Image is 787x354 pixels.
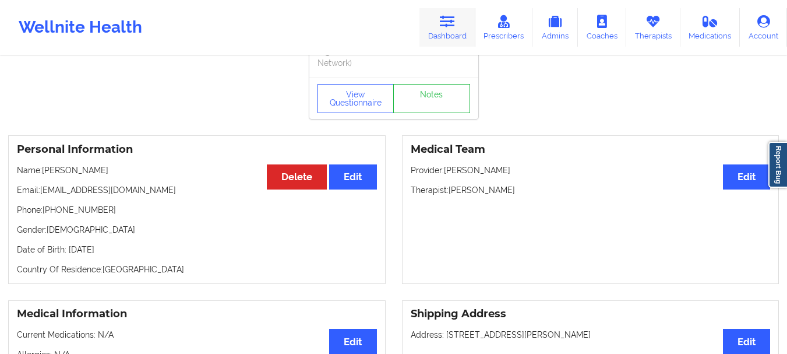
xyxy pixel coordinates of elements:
button: Edit [329,164,376,190]
button: Edit [723,329,770,354]
p: Current Medications: N/A [17,329,377,341]
p: Digital Practice Member (In-Network) [317,45,470,69]
a: Therapists [626,8,680,47]
p: Provider: [PERSON_NAME] [411,164,771,176]
p: Name: [PERSON_NAME] [17,164,377,176]
p: Gender: [DEMOGRAPHIC_DATA] [17,224,377,236]
button: Edit [723,164,770,190]
a: Prescribers [475,8,533,47]
p: Email: [EMAIL_ADDRESS][DOMAIN_NAME] [17,184,377,196]
h3: Shipping Address [411,307,771,321]
a: Coaches [578,8,626,47]
h3: Medical Team [411,143,771,156]
button: Edit [329,329,376,354]
a: Report Bug [768,142,787,188]
a: Dashboard [419,8,475,47]
a: Admins [532,8,578,47]
p: Phone: [PHONE_NUMBER] [17,204,377,216]
p: Therapist: [PERSON_NAME] [411,184,771,196]
p: Date of Birth: [DATE] [17,244,377,255]
a: Medications [680,8,740,47]
a: Notes [393,84,470,113]
p: Country Of Residence: [GEOGRAPHIC_DATA] [17,264,377,275]
button: Delete [267,164,327,190]
a: Account [740,8,787,47]
h3: Personal Information [17,143,377,156]
p: Address: [STREET_ADDRESS][PERSON_NAME] [411,329,771,341]
h3: Medical Information [17,307,377,321]
button: View Questionnaire [317,84,394,113]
